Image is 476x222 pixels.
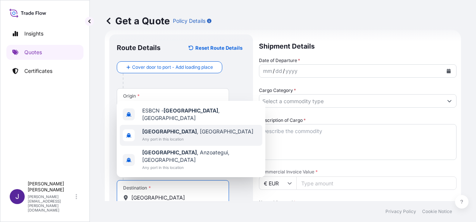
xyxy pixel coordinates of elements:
input: Destination [131,194,220,201]
p: Get a Quote [105,15,170,27]
span: Any port in this location [142,164,259,171]
p: Privacy Policy [385,209,416,215]
p: [PERSON_NAME][EMAIL_ADDRESS][PERSON_NAME][DOMAIN_NAME] [28,194,74,212]
button: Show suggestions [443,94,456,108]
p: Route Details [117,43,161,52]
div: year, [285,67,298,75]
p: Quotes [24,49,42,56]
p: Certificates [24,67,52,75]
div: / [273,67,275,75]
span: , Anzoategui, [GEOGRAPHIC_DATA] [142,149,259,164]
label: Cargo Category [259,87,296,94]
span: Commercial Invoice Value [259,169,457,175]
div: / [283,67,285,75]
span: Cover door to port - Add loading place [132,64,213,71]
p: Reset Route Details [195,44,242,52]
b: [GEOGRAPHIC_DATA] [142,128,197,135]
p: Insights [24,30,43,37]
button: Calendar [443,65,455,77]
p: [PERSON_NAME] [PERSON_NAME] [28,181,74,193]
p: Shipment Details [259,34,457,57]
div: Destination [123,185,151,191]
p: Policy Details [173,17,205,25]
span: ESBCN - , [GEOGRAPHIC_DATA] [142,107,259,122]
p: Cookie Notice [422,209,452,215]
label: Description of Cargo [259,117,306,124]
div: Show suggestions [117,101,265,177]
span: J [15,193,19,200]
input: Type amount [296,176,457,190]
span: Date of Departure [259,57,300,64]
span: , [GEOGRAPHIC_DATA] [142,128,253,135]
label: Named Assured [259,199,296,206]
div: day, [275,67,283,75]
span: Any port in this location [142,135,253,143]
b: [GEOGRAPHIC_DATA] [142,149,197,155]
b: [GEOGRAPHIC_DATA] [164,107,218,114]
div: Origin [123,93,140,99]
div: month, [262,67,273,75]
input: Select a commodity type [259,94,443,108]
